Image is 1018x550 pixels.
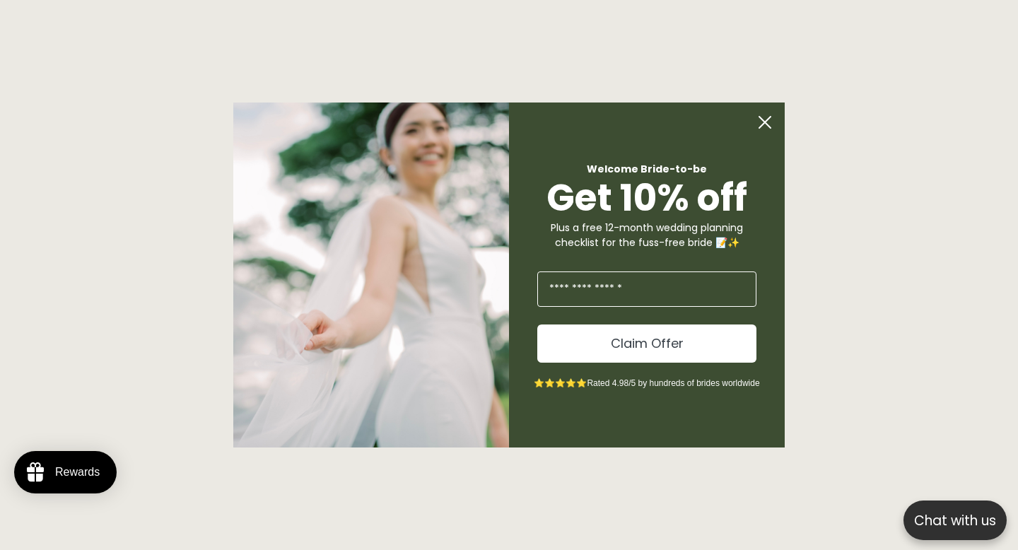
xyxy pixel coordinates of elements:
[55,466,100,479] div: Rewards
[534,378,587,388] span: ⭐⭐⭐⭐⭐
[537,324,756,363] button: Claim Offer
[233,103,509,447] img: Bone and Grey
[551,221,743,250] span: Plus a free 12-month wedding planning checklist for the fuss-free bride 📝✨
[546,172,747,223] span: Get 10% off
[903,501,1007,540] button: Open chatbox
[903,510,1007,531] p: Chat with us
[537,271,756,307] input: Enter Your Email
[587,378,759,388] span: Rated 4.98/5 by hundreds of brides worldwide
[751,108,779,136] button: Close dialog
[587,162,707,176] span: Welcome Bride-to-be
